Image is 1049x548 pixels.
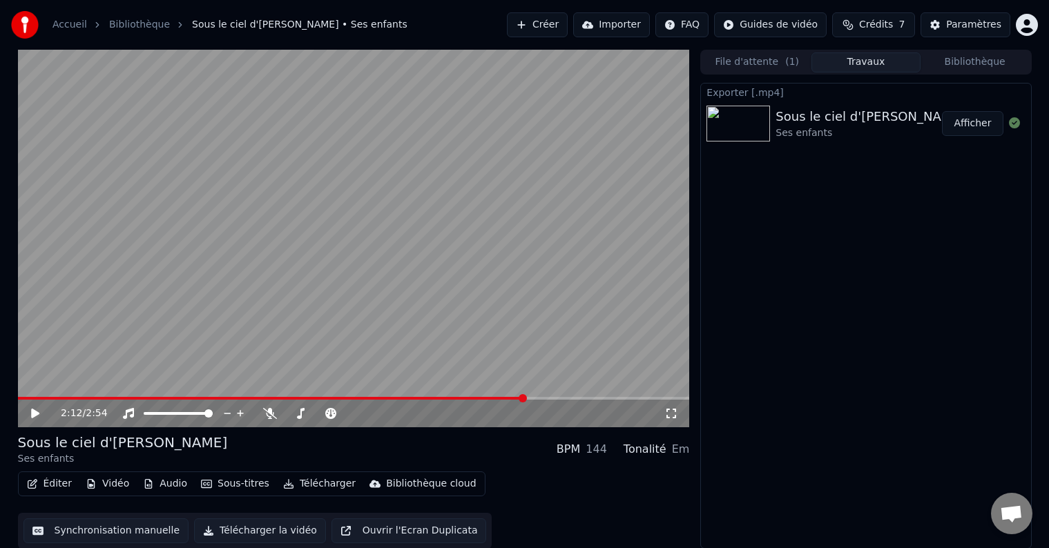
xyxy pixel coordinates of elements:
div: Ses enfants [776,126,964,140]
div: Em [672,441,690,458]
div: 144 [586,441,607,458]
div: Ouvrir le chat [991,493,1032,534]
span: 2:54 [86,407,107,420]
button: Guides de vidéo [714,12,827,37]
button: Travaux [811,52,921,72]
span: 2:12 [61,407,82,420]
span: Sous le ciel d'[PERSON_NAME] • Ses enfants [192,18,407,32]
button: Audio [137,474,193,493]
div: Ses enfants [18,452,228,466]
div: Sous le ciel d'[PERSON_NAME] [776,107,964,126]
a: Bibliothèque [109,18,170,32]
img: youka [11,11,39,39]
span: Crédits [859,18,893,32]
button: Importer [573,12,650,37]
button: Afficher [942,111,1003,136]
button: Télécharger la vidéo [194,518,326,543]
button: Télécharger [278,474,361,493]
button: Bibliothèque [921,52,1030,72]
span: ( 1 ) [785,55,799,69]
span: 7 [898,18,905,32]
button: Synchronisation manuelle [23,518,189,543]
div: Exporter [.mp4] [701,84,1030,100]
button: Crédits7 [832,12,915,37]
nav: breadcrumb [52,18,407,32]
div: Bibliothèque cloud [386,477,476,491]
button: Ouvrir l'Ecran Duplicata [331,518,487,543]
button: File d'attente [702,52,811,72]
a: Accueil [52,18,87,32]
button: Éditer [21,474,77,493]
button: Vidéo [80,474,135,493]
button: FAQ [655,12,709,37]
div: / [61,407,94,420]
button: Créer [507,12,568,37]
button: Sous-titres [195,474,275,493]
div: Paramètres [946,18,1001,32]
div: Sous le ciel d'[PERSON_NAME] [18,433,228,452]
button: Paramètres [921,12,1010,37]
div: BPM [557,441,580,458]
div: Tonalité [624,441,666,458]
